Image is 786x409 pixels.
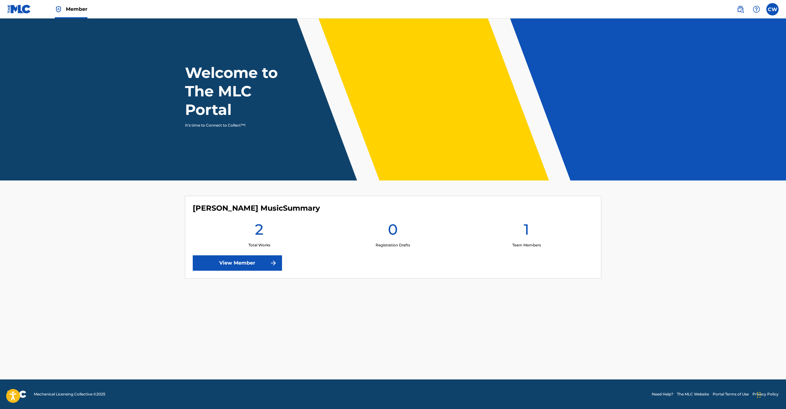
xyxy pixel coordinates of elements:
iframe: Chat Widget [755,379,786,409]
img: MLC Logo [7,5,31,14]
a: Public Search [734,3,747,15]
img: Top Rightsholder [55,6,62,13]
p: Total Works [248,242,270,248]
h1: Welcome to The MLC Portal [185,63,300,119]
img: search [737,6,744,13]
p: Registration Drafts [376,242,410,248]
img: help [753,6,760,13]
img: logo [7,391,26,398]
a: View Member [193,255,282,271]
a: Privacy Policy [752,391,779,397]
h1: 2 [255,220,264,242]
img: f7272a7cc735f4ea7f67.svg [270,259,277,267]
h4: Luke White Music [193,204,320,213]
div: User Menu [766,3,779,15]
span: Mechanical Licensing Collective © 2025 [34,391,105,397]
p: It's time to Connect to Collect™! [185,123,292,128]
h1: 0 [388,220,398,242]
a: The MLC Website [677,391,709,397]
a: Need Help? [652,391,673,397]
span: Member [66,6,87,13]
div: Help [750,3,763,15]
p: Team Members [512,242,541,248]
a: Portal Terms of Use [713,391,749,397]
h1: 1 [524,220,529,242]
div: Drag [757,386,761,404]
